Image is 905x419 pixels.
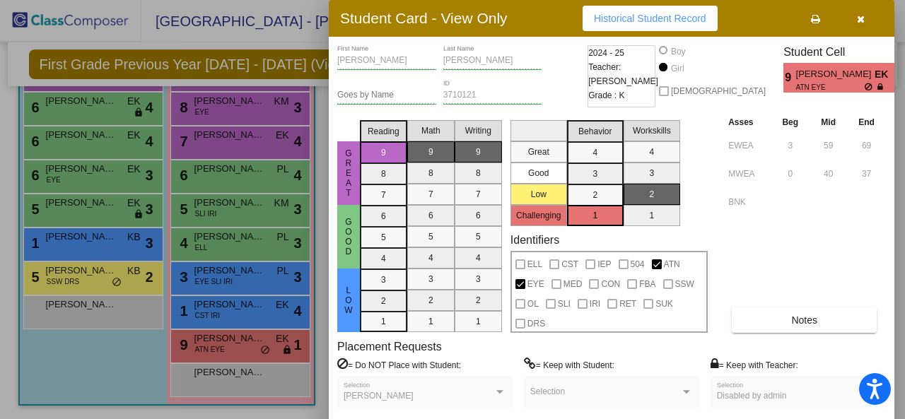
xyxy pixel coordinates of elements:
[619,295,636,312] span: RET
[728,163,767,184] input: assessment
[728,191,767,213] input: assessment
[791,314,817,326] span: Notes
[875,67,894,82] span: EK
[675,276,694,293] span: SSW
[590,295,600,312] span: IRI
[527,315,545,332] span: DRS
[725,114,771,130] th: Asses
[337,358,461,372] label: = Do NOT Place with Student:
[670,62,684,75] div: Girl
[527,295,539,312] span: OL
[342,285,355,315] span: Low
[342,217,355,256] span: Good
[655,295,673,312] span: SUK
[771,114,810,130] th: Beg
[732,307,877,333] button: Notes
[527,276,544,293] span: EYE
[847,114,886,130] th: End
[796,82,865,93] span: ATN EYE
[524,358,614,372] label: = Keep with Student:
[588,60,658,88] span: Teacher: [PERSON_NAME]
[711,358,798,372] label: = Keep with Teacher:
[594,13,706,24] span: Historical Student Record
[337,340,442,353] label: Placement Requests
[664,256,680,273] span: ATN
[796,67,875,82] span: [PERSON_NAME]
[810,114,847,130] th: Mid
[670,45,686,58] div: Boy
[337,90,436,100] input: goes by name
[601,276,620,293] span: CON
[588,88,624,102] span: Grade : K
[510,233,559,247] label: Identifiers
[631,256,645,273] span: 504
[344,391,414,401] span: [PERSON_NAME]
[671,83,766,100] span: [DEMOGRAPHIC_DATA]
[340,9,508,27] h3: Student Card - View Only
[561,256,578,273] span: CST
[443,90,542,100] input: Enter ID
[728,135,767,156] input: assessment
[558,295,571,312] span: SLI
[717,391,787,401] span: Disabled by admin
[527,256,542,273] span: ELL
[583,6,718,31] button: Historical Student Record
[639,276,655,293] span: FBA
[588,46,624,60] span: 2024 - 25
[342,148,355,198] span: Great
[783,69,795,86] span: 9
[597,256,611,273] span: IEP
[564,276,583,293] span: MED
